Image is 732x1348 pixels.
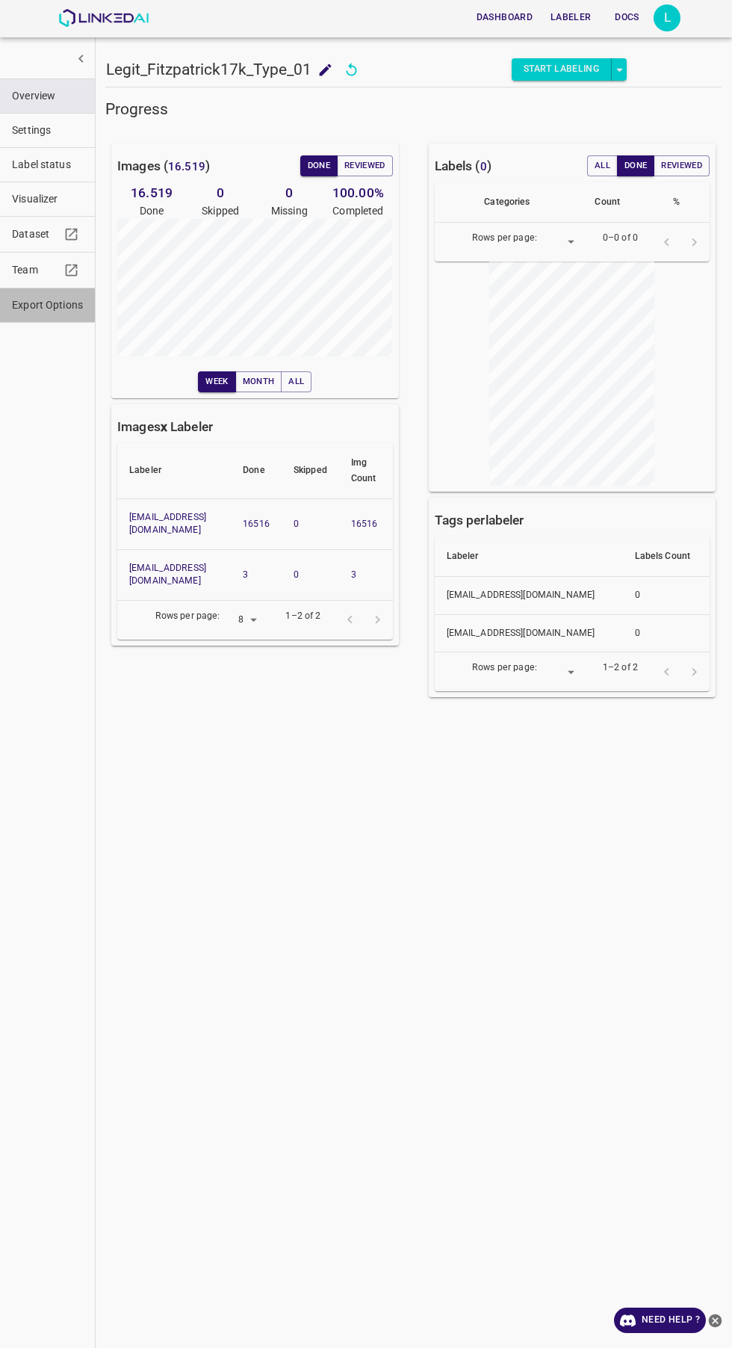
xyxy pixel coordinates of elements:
[198,371,235,392] button: Week
[311,56,339,84] button: add to shopping cart
[583,182,660,223] th: Count
[512,58,627,81] div: split button
[542,2,600,33] a: Labeler
[543,232,579,253] div: ​
[67,45,95,72] button: show more
[472,661,537,675] p: Rows per page:
[231,443,282,499] th: Done
[435,510,524,531] h6: Tags per labeler
[117,443,231,499] th: Labeler
[12,157,83,173] span: Label status
[512,58,612,81] button: Start Labeling
[12,262,60,278] span: Team
[186,203,255,219] p: Skipped
[106,59,311,80] h5: Legit_Fitzpatrick17k_Type_01
[255,182,323,203] h6: 0
[12,191,83,207] span: Visualizer
[435,577,623,615] th: [EMAIL_ADDRESS][DOMAIN_NAME]
[337,155,393,176] button: Reviewed
[243,569,248,580] a: 3
[545,5,597,30] button: Labeler
[285,610,320,623] p: 1–2 of 2
[300,155,338,176] button: Done
[294,519,299,529] a: 0
[129,512,206,536] a: [EMAIL_ADDRESS][DOMAIN_NAME]
[117,416,213,437] h6: Images Labeler
[12,88,83,104] span: Overview
[603,5,651,30] button: Docs
[281,371,311,392] button: All
[117,155,210,176] h6: Images ( )
[543,662,579,682] div: ​
[105,99,722,120] h5: Progress
[471,5,539,30] button: Dashboard
[623,537,710,577] th: Labels Count
[117,203,186,219] p: Done
[323,182,392,203] h6: 100.00 %
[12,226,60,242] span: Dataset
[654,4,680,31] button: Open settings
[282,443,339,499] th: Skipped
[339,443,393,499] th: Img Count
[661,182,710,223] th: %
[12,297,83,313] span: Export Options
[255,203,323,219] p: Missing
[58,9,149,27] img: LinkedAI
[435,155,491,176] h6: Labels ( )
[614,1308,706,1333] a: Need Help ?
[587,155,618,176] button: All
[617,155,654,176] button: Done
[706,1308,725,1333] button: close-help
[623,614,710,652] th: 0
[603,661,638,675] p: 1–2 of 2
[129,563,206,587] a: [EMAIL_ADDRESS][DOMAIN_NAME]
[654,4,680,31] div: L
[351,569,356,580] a: 3
[226,610,261,631] div: 8
[472,182,583,223] th: Categories
[294,569,299,580] a: 0
[654,155,710,176] button: Reviewed
[117,182,186,203] h6: 16.519
[603,232,638,245] p: 0–0 of 0
[351,519,378,529] a: 16516
[612,58,627,81] button: select role
[155,610,220,623] p: Rows per page:
[12,123,83,138] span: Settings
[186,182,255,203] h6: 0
[623,577,710,615] th: 0
[480,160,487,173] span: 0
[600,2,654,33] a: Docs
[468,2,542,33] a: Dashboard
[161,419,167,434] b: x
[168,160,205,173] span: 16.519
[435,537,623,577] th: Labeler
[235,371,282,392] button: Month
[243,519,270,529] a: 16516
[435,614,623,652] th: [EMAIL_ADDRESS][DOMAIN_NAME]
[323,203,392,219] p: Completed
[472,232,537,245] p: Rows per page:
